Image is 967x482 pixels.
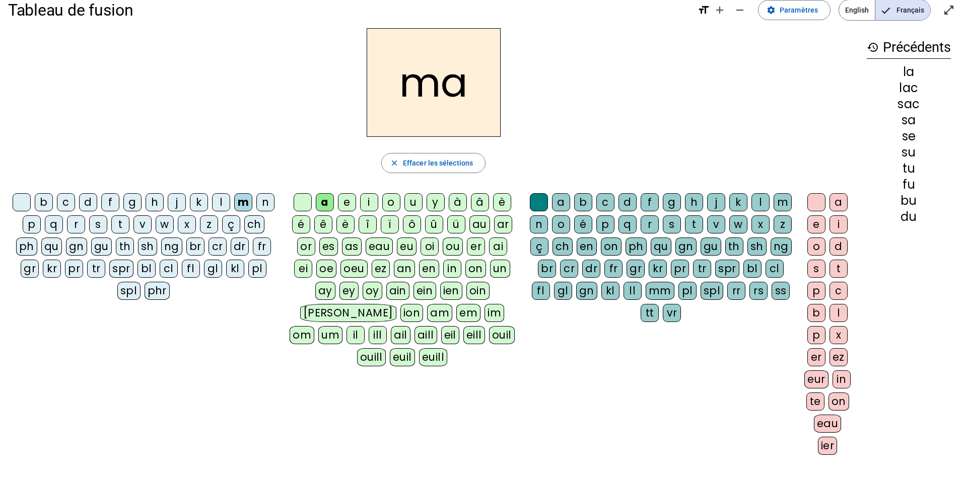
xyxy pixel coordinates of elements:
div: sac [867,98,951,110]
div: h [685,193,703,211]
mat-icon: close [390,158,399,168]
div: lac [867,82,951,94]
div: ier [818,437,838,455]
div: tr [693,260,711,278]
div: ill [369,326,387,344]
mat-icon: settings [767,6,776,15]
div: ë [336,215,355,233]
div: pr [65,260,83,278]
div: br [186,237,204,256]
div: gu [701,237,721,256]
div: â [471,193,489,211]
div: w [729,215,747,233]
div: tr [87,260,105,278]
div: c [57,193,75,211]
div: qu [651,237,671,256]
span: Paramètres [780,4,818,16]
div: dr [582,260,600,278]
div: gn [66,237,87,256]
div: sh [138,237,157,256]
div: fl [532,282,550,300]
div: l [212,193,230,211]
div: ion [400,304,424,322]
div: o [552,215,570,233]
div: g [123,193,142,211]
div: ey [339,282,359,300]
div: i [830,215,848,233]
div: en [419,260,439,278]
div: ch [552,237,573,256]
div: dr [231,237,249,256]
div: gr [21,260,39,278]
div: on [828,392,849,411]
div: b [35,193,53,211]
div: ê [314,215,332,233]
div: bl [743,260,762,278]
div: un [490,260,510,278]
div: r [641,215,659,233]
div: ez [372,260,390,278]
div: û [425,215,443,233]
div: gl [554,282,572,300]
div: cr [209,237,227,256]
div: ng [161,237,182,256]
div: ien [440,282,463,300]
span: Effacer les sélections [403,157,473,169]
div: cr [560,260,578,278]
div: é [292,215,310,233]
div: a [316,193,334,211]
div: ouil [489,326,515,344]
div: gr [627,260,645,278]
div: j [707,193,725,211]
div: s [89,215,107,233]
div: s [663,215,681,233]
div: n [256,193,274,211]
div: mm [646,282,674,300]
div: d [830,237,848,256]
div: ai [489,237,507,256]
h2: ma [367,28,501,137]
div: th [116,237,134,256]
div: la [867,66,951,78]
div: sa [867,114,951,126]
div: f [641,193,659,211]
div: in [833,370,851,388]
div: l [751,193,770,211]
div: ll [624,282,642,300]
div: c [830,282,848,300]
div: in [443,260,461,278]
div: gn [675,237,697,256]
div: sh [747,237,767,256]
div: euill [419,348,447,366]
div: im [485,304,504,322]
mat-icon: add [714,4,726,16]
div: su [867,146,951,158]
div: er [467,237,485,256]
div: cl [766,260,784,278]
div: p [807,282,825,300]
div: kr [43,260,61,278]
div: ar [494,215,512,233]
div: br [538,260,556,278]
div: tu [867,163,951,175]
div: w [156,215,174,233]
mat-icon: open_in_full [943,4,955,16]
div: q [618,215,637,233]
div: euil [390,348,415,366]
div: on [601,237,621,256]
div: q [45,215,63,233]
div: [PERSON_NAME] [300,304,396,322]
div: oy [363,282,382,300]
div: î [359,215,377,233]
div: em [456,304,480,322]
div: eil [441,326,460,344]
div: m [234,193,252,211]
div: ouill [357,348,386,366]
div: gn [576,282,597,300]
div: a [830,193,848,211]
div: ï [381,215,399,233]
div: ein [413,282,436,300]
div: se [867,130,951,142]
div: ç [530,237,548,256]
div: s [807,260,825,278]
